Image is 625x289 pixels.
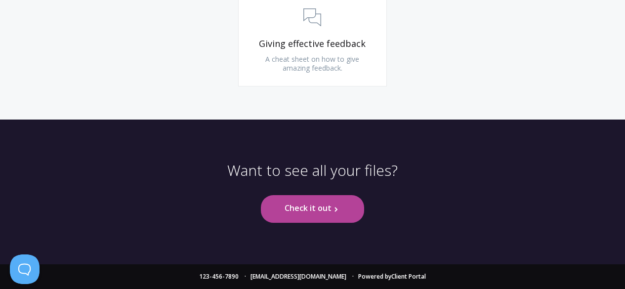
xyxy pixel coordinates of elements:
a: Client Portal [391,272,426,281]
p: Want to see all your files? [227,161,398,196]
li: Powered by [348,274,426,280]
span: Giving effective feedback [253,38,372,49]
a: [EMAIL_ADDRESS][DOMAIN_NAME] [250,272,346,281]
iframe: Toggle Customer Support [10,254,40,284]
a: Check it out [261,195,364,222]
a: 123-456-7890 [199,272,239,281]
span: A cheat sheet on how to give amazing feedback. [265,54,359,73]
